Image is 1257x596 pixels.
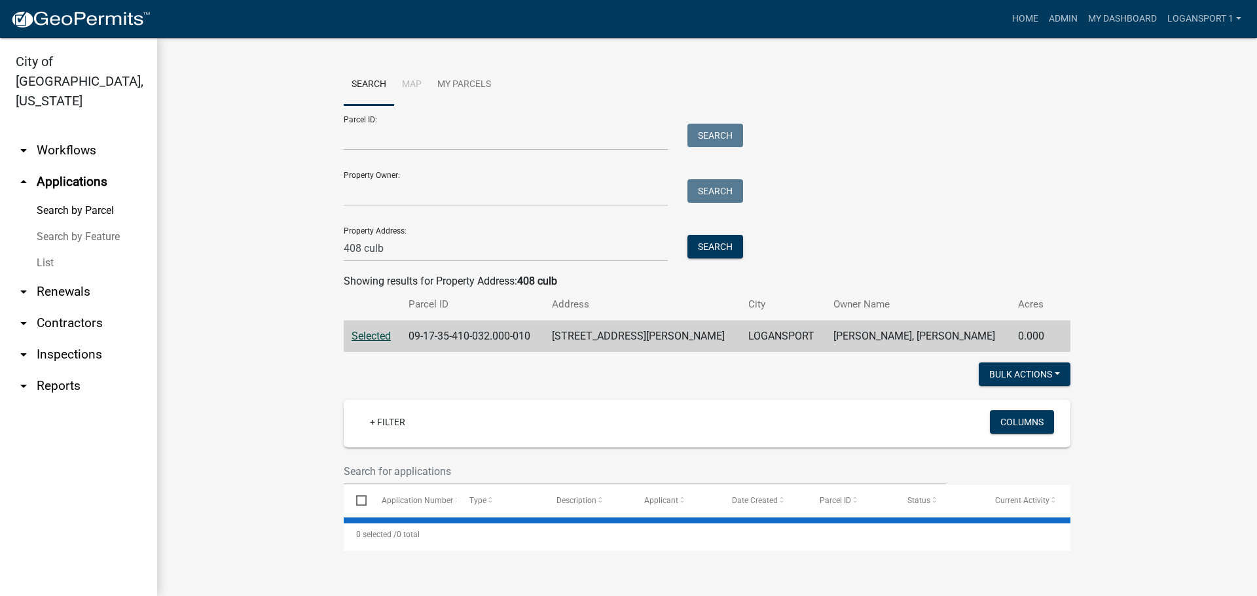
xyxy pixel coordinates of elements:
[740,321,826,353] td: LOGANSPORT
[16,174,31,190] i: arrow_drop_up
[352,330,391,342] a: Selected
[826,321,1010,353] td: [PERSON_NAME], [PERSON_NAME]
[556,496,596,505] span: Description
[517,275,557,287] strong: 408 culb
[369,485,456,516] datatable-header-cell: Application Number
[1044,7,1083,31] a: Admin
[807,485,895,516] datatable-header-cell: Parcel ID
[990,410,1054,434] button: Columns
[544,321,740,353] td: [STREET_ADDRESS][PERSON_NAME]
[356,530,397,539] span: 0 selected /
[344,458,946,485] input: Search for applications
[826,289,1010,320] th: Owner Name
[16,347,31,362] i: arrow_drop_down
[1010,321,1054,353] td: 0.000
[820,496,851,505] span: Parcel ID
[632,485,720,516] datatable-header-cell: Applicant
[983,485,1070,516] datatable-header-cell: Current Activity
[1010,289,1054,320] th: Acres
[382,496,453,505] span: Application Number
[740,289,826,320] th: City
[344,485,369,516] datatable-header-cell: Select
[907,496,930,505] span: Status
[344,273,1070,289] div: Showing results for Property Address:
[456,485,544,516] datatable-header-cell: Type
[995,496,1049,505] span: Current Activity
[16,378,31,394] i: arrow_drop_down
[687,124,743,147] button: Search
[544,289,740,320] th: Address
[359,410,416,434] a: + Filter
[344,518,1070,551] div: 0 total
[1007,7,1044,31] a: Home
[1162,7,1247,31] a: Logansport 1
[16,284,31,300] i: arrow_drop_down
[1083,7,1162,31] a: My Dashboard
[687,179,743,203] button: Search
[401,321,544,353] td: 09-17-35-410-032.000-010
[544,485,632,516] datatable-header-cell: Description
[401,289,544,320] th: Parcel ID
[895,485,983,516] datatable-header-cell: Status
[979,362,1070,386] button: Bulk Actions
[732,496,778,505] span: Date Created
[469,496,486,505] span: Type
[344,64,394,106] a: Search
[16,143,31,158] i: arrow_drop_down
[720,485,807,516] datatable-header-cell: Date Created
[687,235,743,258] button: Search
[429,64,499,106] a: My Parcels
[16,315,31,331] i: arrow_drop_down
[644,496,678,505] span: Applicant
